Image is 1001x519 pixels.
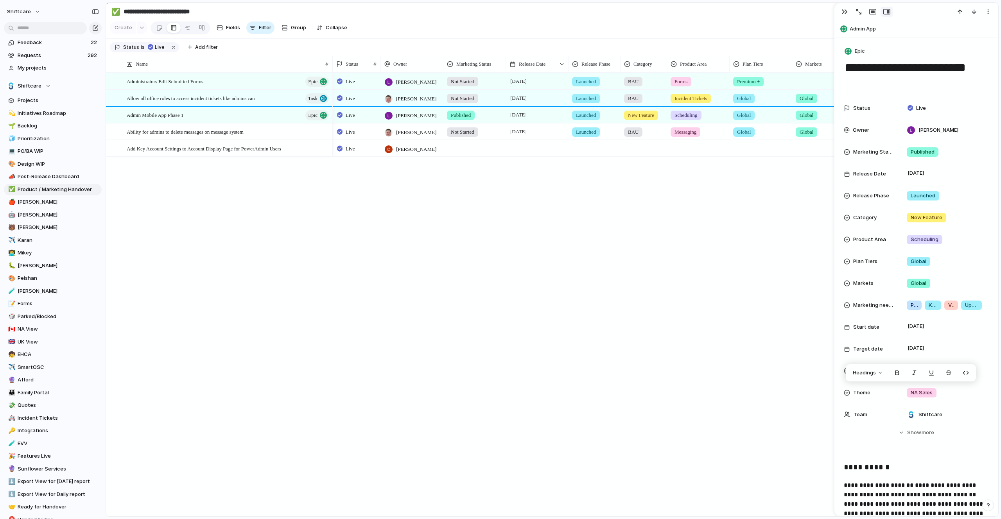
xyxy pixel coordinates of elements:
div: 🌱Backlog [4,120,102,132]
a: 🍎[PERSON_NAME] [4,196,102,208]
span: Epic [855,47,865,55]
button: Headings [848,367,888,379]
button: 💸 [7,401,15,409]
a: 🇨🇦NA View [4,323,102,335]
div: ✅Product / Marketing Handover [4,184,102,195]
button: 💻 [7,147,15,155]
button: Live [145,43,169,52]
div: 🔮 [8,376,14,385]
a: 💻PO/BA WIP [4,145,102,157]
span: [PERSON_NAME] [18,211,99,219]
div: ✈️Karan [4,234,102,246]
div: 🧊Prioritization [4,133,102,145]
a: 🔑Integrations [4,425,102,437]
span: [PERSON_NAME] [396,145,436,153]
span: Launched [576,95,596,102]
span: Plan Tiers [853,258,877,265]
div: 💫Initiatives Roadmap [4,107,102,119]
span: Show [907,429,921,437]
span: Forms [675,78,687,86]
button: ⬇️ [7,478,15,485]
span: [DATE] [906,168,926,178]
div: 💸 [8,401,14,410]
button: Showmore [844,426,988,440]
div: ⬇️ [8,490,14,499]
span: Theme [853,389,870,397]
span: Fields [226,24,240,32]
div: ✅ [8,185,14,194]
button: 🍎 [7,198,15,206]
button: 🎨 [7,160,15,168]
div: 🌱 [8,122,14,131]
button: 🧪 [7,440,15,447]
div: 📝Forms [4,298,102,310]
span: Quotes [18,401,99,409]
button: 🇨🇦 [7,325,15,333]
div: 🧪 [8,286,14,295]
span: Integrations [18,427,99,435]
span: Epic [308,76,318,87]
a: 👪Family Portal [4,387,102,399]
span: Live [346,111,355,119]
button: 📣 [7,173,15,181]
div: ✈️ [8,236,14,245]
button: 🐻 [7,224,15,231]
button: 🔮 [7,465,15,473]
button: is [139,43,146,52]
button: Epic [843,46,867,57]
span: Requests [18,52,85,59]
span: Live [346,95,355,102]
span: Messaging [675,128,696,136]
span: Not Started [451,128,474,136]
span: Team [854,411,867,419]
div: ⬇️Export View for [DATE] report [4,476,102,487]
span: [DATE] [508,93,529,103]
button: 👨‍💻 [7,249,15,257]
span: Peishan [18,274,99,282]
span: Launched [576,111,596,119]
span: Owner [853,126,869,134]
span: Release Date [853,170,886,178]
span: [DATE] [906,344,926,353]
div: 🎉 [8,452,14,461]
span: Markets [805,60,822,68]
span: Allow all office roles to access incident tickets like admins can [127,93,255,102]
span: Task [308,93,318,104]
span: NA Sales [911,389,933,397]
span: [PERSON_NAME] [396,129,436,136]
span: Afford [18,376,99,384]
div: 📣 [8,172,14,181]
div: 🎲Parked/Blocked [4,311,102,322]
span: My projects [18,64,99,72]
a: 👨‍💻Mikey [4,247,102,259]
div: 🤖[PERSON_NAME] [4,209,102,221]
span: Product Area [680,60,707,68]
span: Parked/Blocked [18,313,99,320]
a: 🚑Incident Tickets [4,412,102,424]
div: 👨‍💻 [8,249,14,258]
button: Task [305,93,329,104]
a: Feedback22 [4,37,102,48]
span: BAU [628,78,639,86]
div: 💻 [8,147,14,156]
a: 📣Post-Release Dashboard [4,171,102,183]
span: Ability for admins to delete messages on message system [127,127,244,136]
span: Status [853,104,870,112]
span: Premium + [737,78,760,86]
span: Live [155,44,164,51]
button: Epic [305,77,329,87]
span: Global [911,279,926,287]
div: 🤖 [8,210,14,219]
span: Epic [308,110,318,121]
a: 🔮Afford [4,374,102,386]
a: ✈️SmartOSC [4,362,102,373]
div: 🐻[PERSON_NAME] [4,222,102,233]
span: Name [136,60,148,68]
span: New Feature [628,111,654,119]
span: Feedback [18,39,88,47]
span: 292 [88,52,99,59]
